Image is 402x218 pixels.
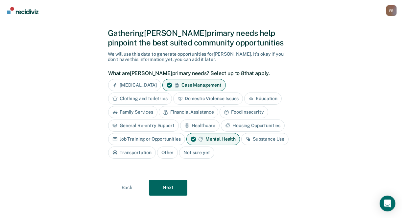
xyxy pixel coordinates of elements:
[108,70,291,76] label: What are [PERSON_NAME] primary needs? Select up to 8 that apply.
[173,93,243,105] div: Domestic Violence Issues
[108,106,157,118] div: Family Services
[108,120,179,132] div: General Re-entry Support
[220,106,268,118] div: Food Insecurity
[108,28,294,47] div: Gathering [PERSON_NAME] primary needs help pinpoint the best suited community opportunities
[180,120,220,132] div: Healthcare
[108,133,185,145] div: Job Training or Opportunities
[241,133,289,145] div: Substance Use
[108,147,156,159] div: Transportation
[186,133,240,145] div: Mental Health
[108,93,172,105] div: Clothing and Toiletries
[386,5,397,16] button: Profile dropdown button
[159,106,218,118] div: Financial Assistance
[7,7,38,14] img: Recidiviz
[108,180,146,196] button: Back
[386,5,397,16] div: F R
[108,51,294,63] div: We will use this data to generate opportunities for [PERSON_NAME] . It's okay if you don't have t...
[149,180,187,196] button: Next
[380,196,395,211] div: Open Intercom Messenger
[244,93,282,105] div: Education
[162,79,226,91] div: Case Management
[179,147,214,159] div: Not sure yet
[108,79,161,91] div: [MEDICAL_DATA]
[221,120,285,132] div: Housing Opportunities
[157,147,178,159] div: Other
